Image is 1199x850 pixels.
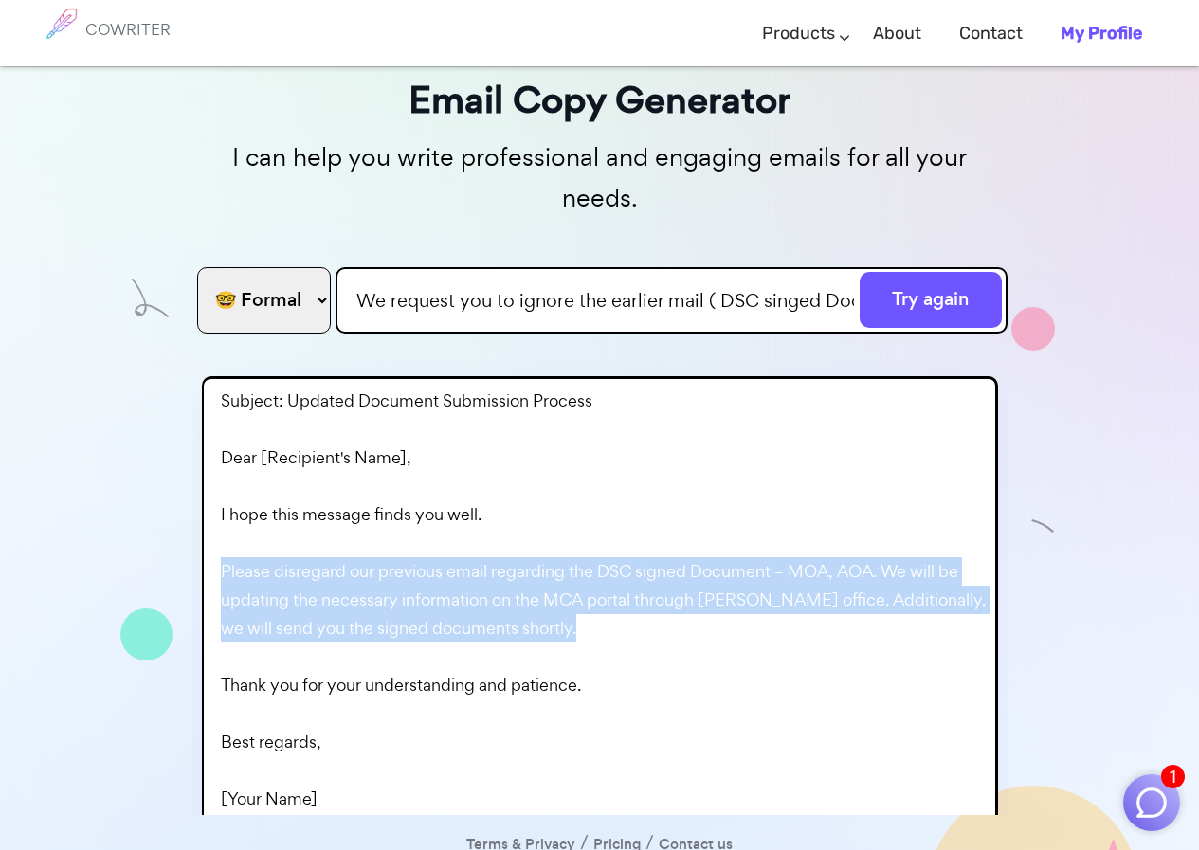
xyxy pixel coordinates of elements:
[1061,6,1142,62] a: My Profile
[1061,23,1142,44] b: My Profile
[132,279,169,317] img: shape
[120,608,173,660] img: shape
[192,137,1008,219] p: I can help you write professional and engaging emails for all your needs.
[860,272,1002,328] button: Try again
[762,6,835,62] a: Products
[1011,307,1055,351] img: shape
[873,6,921,62] a: About
[1031,515,1055,538] img: shape
[336,267,1008,334] input: What's the email about? (name, subject, action, etc)
[959,6,1023,62] a: Contact
[1134,785,1170,821] img: Close chat
[1123,774,1180,831] button: 1
[192,70,1008,130] h3: Email Copy Generator
[85,21,171,38] h6: COWRITER
[1161,765,1185,788] span: 1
